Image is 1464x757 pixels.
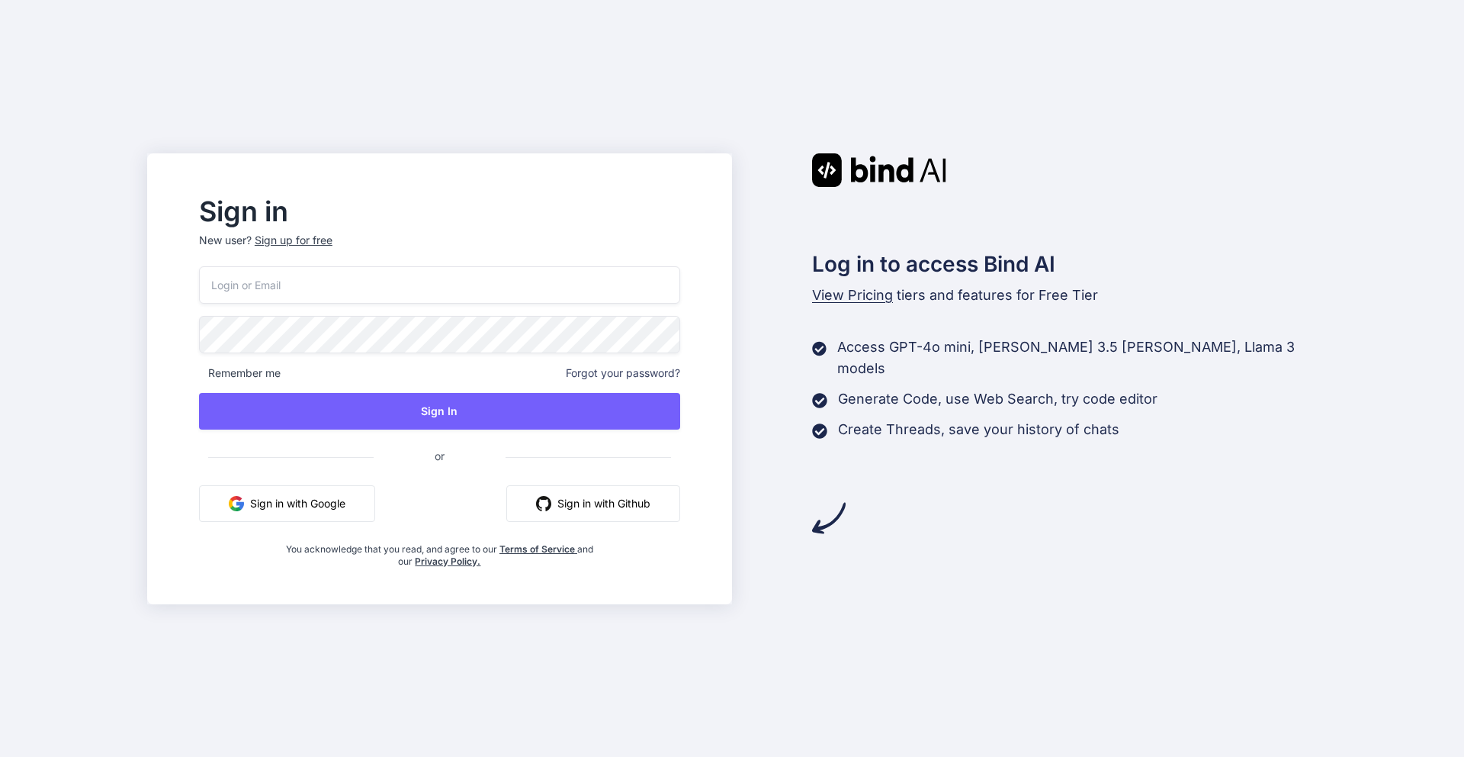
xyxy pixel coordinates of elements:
[812,248,1317,280] h2: Log in to access Bind AI
[812,285,1317,306] p: tiers and features for Free Tier
[812,153,946,187] img: Bind AI logo
[812,287,893,303] span: View Pricing
[499,543,577,555] a: Terms of Service
[199,266,680,304] input: Login or Email
[566,366,680,381] span: Forgot your password?
[199,199,680,224] h2: Sign in
[199,393,680,430] button: Sign In
[837,337,1317,379] p: Access GPT-4o mini, [PERSON_NAME] 3.5 [PERSON_NAME], Llama 3 models
[199,366,281,381] span: Remember me
[838,388,1157,410] p: Generate Code, use Web Search, try code editor
[279,534,600,568] div: You acknowledge that you read, and agree to our and our
[199,233,680,266] p: New user?
[229,496,244,511] img: google
[199,485,375,522] button: Sign in with Google
[536,496,551,511] img: github
[374,437,506,475] span: or
[506,485,680,522] button: Sign in with Github
[838,419,1119,440] p: Create Threads, save your history of chats
[415,556,480,567] a: Privacy Policy.
[812,501,846,535] img: arrow
[255,233,332,248] div: Sign up for free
